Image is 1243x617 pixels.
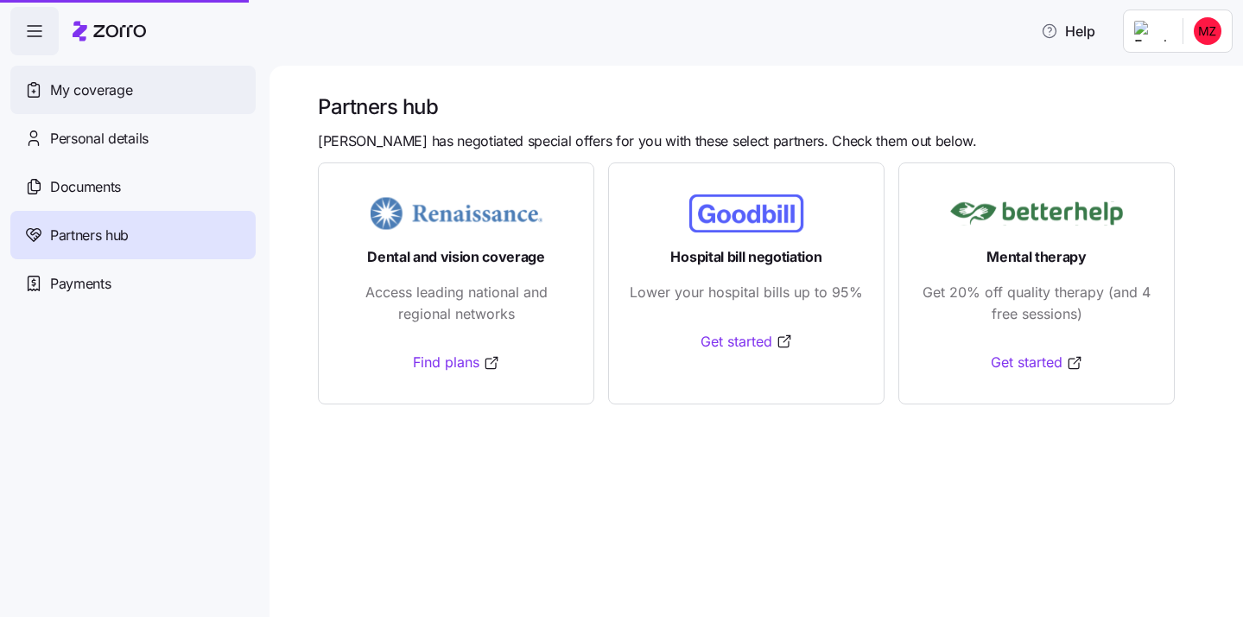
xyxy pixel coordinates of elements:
button: Help [1027,14,1109,48]
a: Find plans [413,352,500,373]
h1: Partners hub [318,93,1219,120]
span: Personal details [50,128,149,149]
a: Documents [10,162,256,211]
span: [PERSON_NAME] has negotiated special offers for you with these select partners. Check them out be... [318,130,977,152]
span: Help [1041,21,1095,41]
span: Get 20% off quality therapy (and 4 free sessions) [920,282,1153,325]
span: Documents [50,176,121,198]
span: Mental therapy [986,246,1087,268]
a: My coverage [10,66,256,114]
span: Dental and vision coverage [367,246,545,268]
span: Hospital bill negotiation [670,246,821,268]
span: Payments [50,273,111,295]
span: Access leading national and regional networks [339,282,573,325]
img: 9a13c0e92f1badec2f4b9e0aede930ec [1194,17,1221,45]
a: Payments [10,259,256,308]
a: Get started [991,352,1083,373]
a: Get started [701,331,793,353]
span: My coverage [50,80,132,101]
a: Personal details [10,114,256,162]
img: Employer logo [1134,21,1169,41]
span: Partners hub [50,225,129,246]
a: Partners hub [10,211,256,259]
span: Lower your hospital bills up to 95% [630,282,863,303]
